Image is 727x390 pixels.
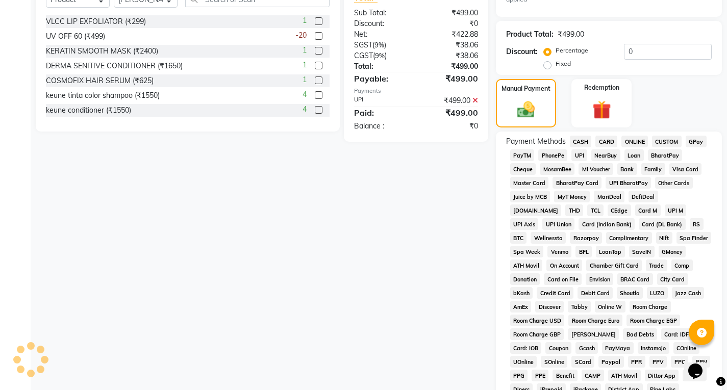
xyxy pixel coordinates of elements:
span: PPG [510,370,528,381]
span: UPI [571,149,587,161]
span: MosamBee [540,163,574,175]
span: PPV [649,356,667,368]
span: PayTM [510,149,535,161]
div: ₹0 [416,121,485,132]
span: Room Charge GBP [510,328,564,340]
span: LUZO [647,287,668,299]
div: ₹499.00 [416,95,485,106]
span: Chamber Gift Card [586,259,642,271]
span: City Card [657,273,688,285]
span: BTC [510,232,527,244]
div: Net: [346,29,416,40]
span: UPI Union [542,218,574,230]
span: 4 [303,89,307,100]
span: Envision [586,273,613,285]
span: CUSTOM [652,136,682,147]
span: Wellnessta [531,232,566,244]
span: CARD [595,136,617,147]
img: _gift.svg [587,98,617,121]
div: ₹499.00 [416,61,485,72]
iframe: chat widget [684,349,717,380]
label: Fixed [556,59,571,68]
div: Sub Total: [346,8,416,18]
span: Juice by MCB [510,191,550,202]
div: DERMA SENITIVE CONDITIONER (₹1650) [46,61,183,71]
span: Benefit [553,370,578,381]
span: Discover [535,301,564,313]
div: Discount: [506,46,538,57]
span: GMoney [659,246,686,257]
div: Total: [346,61,416,72]
span: CEdge [608,204,631,216]
div: ₹499.00 [416,107,485,119]
span: NearBuy [591,149,620,161]
span: Card on File [544,273,582,285]
span: Room Charge EGP [626,315,680,326]
span: BRAC Card [617,273,653,285]
div: Payments [354,87,478,95]
div: UPI [346,95,416,106]
span: Debit Card [578,287,613,299]
label: Percentage [556,46,588,55]
div: ₹0 [416,18,485,29]
div: Product Total: [506,29,554,40]
div: VLCC LIP EXFOLIATOR (₹299) [46,16,146,27]
span: PPR [628,356,645,368]
span: Donation [510,273,540,285]
span: Coupon [545,342,571,354]
span: Comp [671,259,693,271]
span: Card M [635,204,661,216]
div: Balance : [346,121,416,132]
div: ₹499.00 [558,29,584,40]
span: PhonePe [538,149,567,161]
span: LoanTap [596,246,625,257]
span: 1 [303,60,307,70]
span: BharatPay Card [553,177,601,189]
span: Gcash [575,342,598,354]
span: Card: IOB [510,342,542,354]
span: UOnline [510,356,537,368]
div: ₹422.88 [416,29,485,40]
label: Manual Payment [502,84,550,93]
span: PayMaya [602,342,634,354]
span: GPay [686,136,707,147]
span: Online W [595,301,625,313]
span: Credit Card [537,287,573,299]
span: BharatPay [648,149,683,161]
span: Spa Finder [676,232,712,244]
div: ₹38.06 [416,40,485,50]
div: ₹499.00 [416,8,485,18]
span: SOnline [541,356,567,368]
span: [PERSON_NAME] [568,328,619,340]
span: Bank [617,163,637,175]
label: Redemption [584,83,619,92]
span: COnline [673,342,700,354]
span: 4 [303,104,307,115]
div: COSMOFIX HAIR SERUM (₹625) [46,75,154,86]
span: AmEx [510,301,532,313]
span: Room Charge [630,301,671,313]
span: Card (Indian Bank) [579,218,635,230]
span: SaveIN [629,246,655,257]
div: Paid: [346,107,416,119]
span: ONLINE [621,136,648,147]
div: keune conditioner (₹1550) [46,105,131,116]
span: Room Charge Euro [568,315,622,326]
span: Rupay [683,370,706,381]
span: UPI M [665,204,687,216]
span: CAMP [582,370,604,381]
div: UV OFF 60 (₹499) [46,31,105,42]
span: MyT Money [554,191,590,202]
span: ATH Movil [510,259,543,271]
span: 9% [374,41,384,49]
span: MariDeal [594,191,624,202]
span: PPC [671,356,688,368]
span: Family [641,163,665,175]
div: Payable: [346,72,416,85]
span: UPI BharatPay [606,177,651,189]
img: _cash.svg [512,99,540,120]
span: RS [690,218,704,230]
span: Nift [656,232,672,244]
span: CGST [354,51,373,60]
span: Dittor App [645,370,679,381]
